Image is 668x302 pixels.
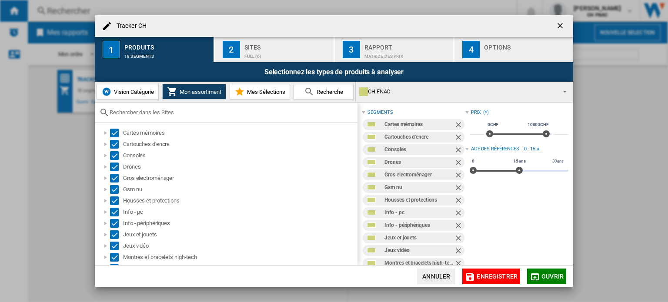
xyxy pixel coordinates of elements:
[110,174,123,183] md-checkbox: Select
[123,219,356,228] div: Info - périphériques
[454,146,464,156] ng-md-icon: Retirer
[123,196,356,205] div: Housses et protections
[364,40,450,50] div: Rapport
[384,119,454,130] div: Cartes mémoires
[364,50,450,59] div: Matrice des prix
[162,84,226,100] button: Mon assortiment
[454,209,464,219] ng-md-icon: Retirer
[454,183,464,194] ng-md-icon: Retirer
[343,41,360,58] div: 3
[552,17,570,35] button: getI18NText('BUTTONS.CLOSE_DIALOG')
[110,253,123,262] md-checkbox: Select
[110,129,123,137] md-checkbox: Select
[110,242,123,250] md-checkbox: Select
[384,132,454,143] div: Cartouches d'encre
[97,84,159,100] button: Vision Catégorie
[110,196,123,205] md-checkbox: Select
[123,242,356,250] div: Jeux vidéo
[462,269,520,284] button: Enregistrer
[110,264,123,273] md-checkbox: Select
[123,174,356,183] div: Gros electroménager
[124,50,210,59] div: 18 segments
[101,86,112,97] img: wiser-icon-blue.png
[110,230,123,239] md-checkbox: Select
[471,109,481,116] div: Prix
[454,259,464,269] ng-md-icon: Retirer
[123,163,356,171] div: Drones
[177,89,221,95] span: Mon assortiment
[541,273,564,280] span: Ouvrir
[244,40,330,50] div: Sites
[110,219,123,228] md-checkbox: Select
[486,121,500,128] span: 0CHF
[123,253,356,262] div: Montres et bracelets high-tech
[230,84,290,100] button: Mes Sélections
[527,269,566,284] button: Ouvrir
[454,221,464,232] ng-md-icon: Retirer
[454,246,464,257] ng-md-icon: Retirer
[556,21,566,32] ng-md-icon: getI18NText('BUTTONS.CLOSE_DIALOG')
[123,264,356,273] div: Papeterie
[112,89,154,95] span: Vision Catégorie
[521,146,568,153] div: : 0 - 15 a.
[123,230,356,239] div: Jeux et jouets
[384,157,454,168] div: Drones
[384,144,454,155] div: Consoles
[454,171,464,181] ng-md-icon: Retirer
[123,140,356,149] div: Cartouches d'encre
[215,37,334,62] button: 2 Sites Full (6)
[454,158,464,169] ng-md-icon: Retirer
[367,109,393,116] div: segments
[123,208,356,216] div: Info - pc
[110,163,123,171] md-checkbox: Select
[384,220,454,231] div: Info - périphériques
[512,158,527,165] span: 15 ans
[477,273,518,280] span: Enregistrer
[417,269,455,284] button: Annuler
[123,151,356,160] div: Consoles
[384,245,454,256] div: Jeux vidéo
[124,40,210,50] div: Produits
[462,41,480,58] div: 4
[110,151,123,160] md-checkbox: Select
[110,109,353,116] input: Rechercher dans les Sites
[123,185,356,194] div: Gsm nu
[384,182,454,193] div: Gsm nu
[294,84,354,100] button: Recherche
[384,207,454,218] div: Info - pc
[471,158,476,165] span: 0
[244,50,330,59] div: Full (6)
[484,40,570,50] div: Options
[245,89,285,95] span: Mes Sélections
[471,146,519,153] div: Age des références
[384,232,454,243] div: Jeux et jouets
[526,121,550,128] span: 10000CHF
[110,208,123,216] md-checkbox: Select
[95,37,214,62] button: 1 Produits 18 segments
[454,196,464,206] ng-md-icon: Retirer
[110,185,123,194] md-checkbox: Select
[454,234,464,244] ng-md-icon: Retirer
[123,129,356,137] div: Cartes mémoires
[112,22,147,30] h4: Tracker CH
[384,169,454,180] div: Gros electroménager
[95,62,573,82] div: Selectionnez les types de produits à analyser
[359,86,555,98] div: CH FNAC
[384,195,454,206] div: Housses et protections
[551,158,565,165] span: 30 ans
[110,140,123,149] md-checkbox: Select
[223,41,240,58] div: 2
[103,41,120,58] div: 1
[384,258,454,269] div: Montres et bracelets high-tech
[454,37,573,62] button: 4 Options
[335,37,454,62] button: 3 Rapport Matrice des prix
[454,120,464,131] ng-md-icon: Retirer
[454,133,464,143] ng-md-icon: Retirer
[314,89,343,95] span: Recherche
